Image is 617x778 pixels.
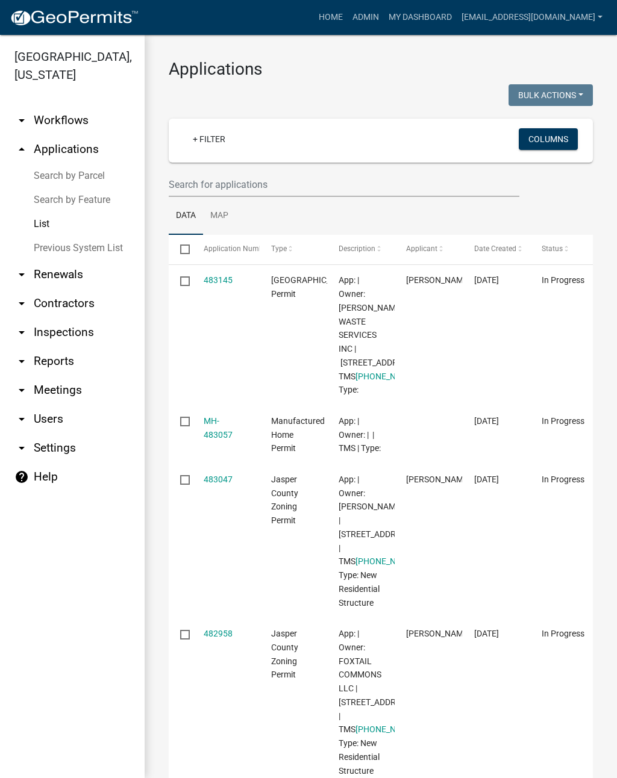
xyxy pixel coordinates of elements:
[169,59,593,79] h3: Applications
[339,244,375,253] span: Description
[457,6,607,29] a: [EMAIL_ADDRESS][DOMAIN_NAME]
[14,267,29,282] i: arrow_drop_down
[204,275,233,285] a: 483145
[204,629,233,638] a: 482958
[192,235,259,264] datatable-header-cell: Application Number
[542,475,584,484] span: In Progress
[14,470,29,484] i: help
[271,244,287,253] span: Type
[14,412,29,426] i: arrow_drop_down
[519,128,578,150] button: Columns
[271,475,298,525] span: Jasper County Zoning Permit
[327,235,395,264] datatable-header-cell: Description
[355,372,427,381] a: [PHONE_NUMBER]
[474,629,499,638] span: 09/23/2025
[542,416,584,426] span: In Progress
[474,416,499,426] span: 09/23/2025
[203,197,236,235] a: Map
[314,6,348,29] a: Home
[260,235,327,264] datatable-header-cell: Type
[169,197,203,235] a: Data
[406,475,471,484] span: Jonathan Pfohl
[14,441,29,455] i: arrow_drop_down
[339,416,381,453] span: App: | Owner: | | TMS | Type:
[14,142,29,157] i: arrow_drop_up
[204,475,233,484] a: 483047
[395,235,462,264] datatable-header-cell: Applicant
[339,629,428,776] span: App: | Owner: FOXTAIL COMMONS LLC | 12 Sharpnose Loop | TMS 081-00-03-030 | Type: New Residential...
[204,244,269,253] span: Application Number
[474,475,499,484] span: 09/23/2025
[271,416,325,453] span: Manufactured Home Permit
[169,235,192,264] datatable-header-cell: Select
[339,275,428,394] span: App: | Owner: DEGLER WASTE SERVICES INC | 3399 OKATIE HWY N | TMS 081-00-01-006 | Type:
[355,556,427,566] a: [PHONE_NUMBER]
[339,475,428,608] span: App: | Owner: Jonathan Pfohl | 283 Cassique Creek Dr. | TMS 094-06-00-016 | Type: New Residential...
[406,244,437,253] span: Applicant
[271,275,352,299] span: Jasper County Building Permit
[14,296,29,311] i: arrow_drop_down
[355,724,427,734] a: [PHONE_NUMBER]
[406,275,471,285] span: Alana Hopkins
[169,172,519,197] input: Search for applications
[474,275,499,285] span: 09/24/2025
[348,6,384,29] a: Admin
[542,629,584,638] span: In Progress
[14,325,29,340] i: arrow_drop_down
[509,84,593,106] button: Bulk Actions
[474,244,516,253] span: Date Created
[14,354,29,369] i: arrow_drop_down
[542,275,584,285] span: In Progress
[384,6,457,29] a: My Dashboard
[14,113,29,128] i: arrow_drop_down
[530,235,598,264] datatable-header-cell: Status
[462,235,530,264] datatable-header-cell: Date Created
[183,128,235,150] a: + Filter
[271,629,298,679] span: Jasper County Zoning Permit
[204,416,233,440] a: MH-483057
[542,244,563,253] span: Status
[406,629,471,638] span: Preston Parfitt
[14,383,29,397] i: arrow_drop_down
